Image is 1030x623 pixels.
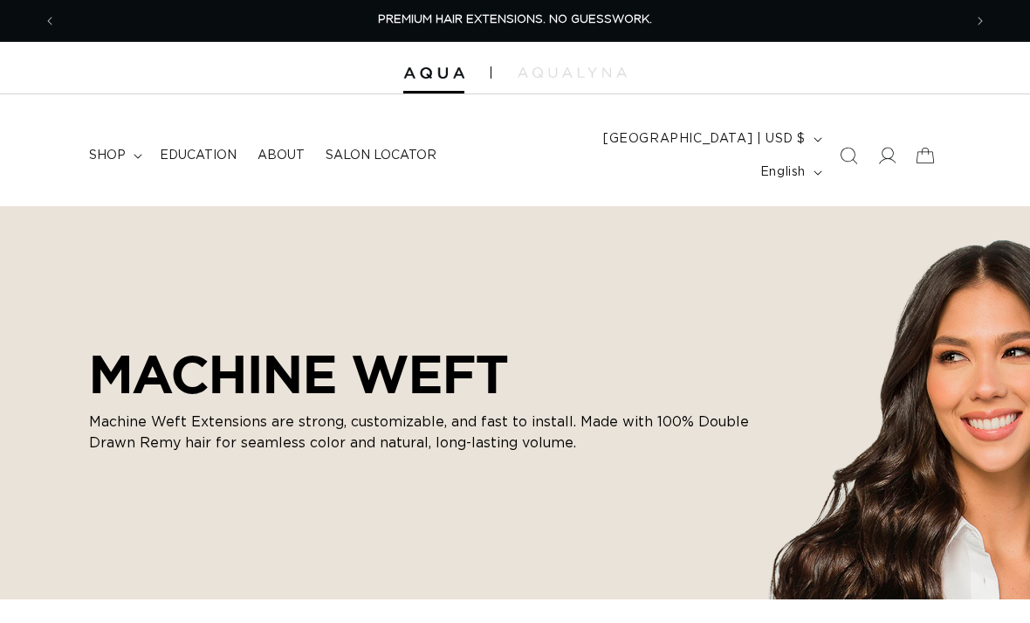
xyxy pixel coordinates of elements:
summary: Search [829,136,868,175]
span: About [257,148,305,163]
button: Previous announcement [31,4,69,38]
summary: shop [79,137,149,174]
span: shop [89,148,126,163]
h2: MACHINE WEFT [89,343,752,405]
button: English [750,156,829,189]
a: About [247,137,315,174]
p: Machine Weft Extensions are strong, customizable, and fast to install. Made with 100% Double Draw... [89,412,752,453]
a: Education [149,137,247,174]
span: [GEOGRAPHIC_DATA] | USD $ [603,130,806,149]
a: Salon Locator [315,137,447,174]
span: PREMIUM HAIR EXTENSIONS. NO GUESSWORK. [378,14,652,25]
img: aqualyna.com [518,67,627,78]
span: Education [160,148,237,163]
button: [GEOGRAPHIC_DATA] | USD $ [593,122,829,156]
img: Aqua Hair Extensions [403,67,464,80]
span: Salon Locator [326,148,436,163]
span: English [760,163,806,182]
button: Next announcement [961,4,999,38]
